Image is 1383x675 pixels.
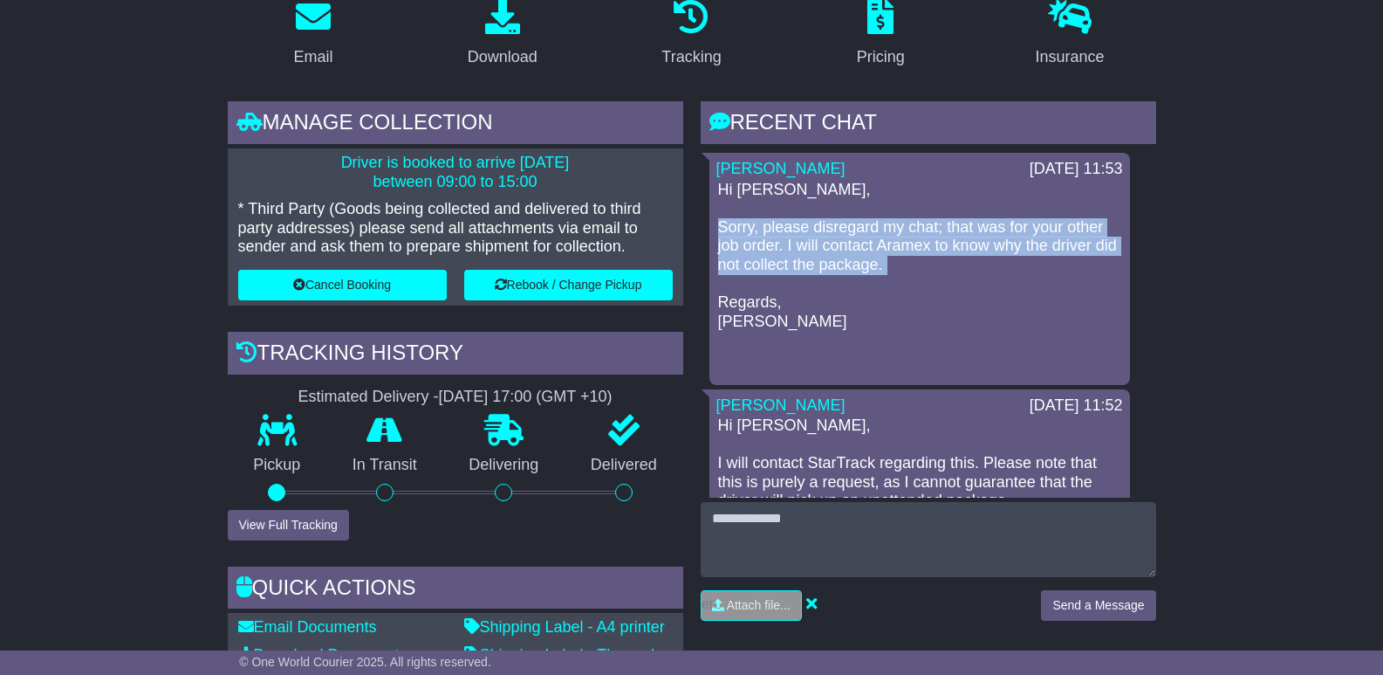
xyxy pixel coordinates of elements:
button: Rebook / Change Pickup [464,270,673,300]
div: [DATE] 17:00 (GMT +10) [439,388,613,407]
a: [PERSON_NAME] [716,160,846,177]
div: Tracking history [228,332,683,379]
p: In Transit [326,456,443,475]
p: Hi [PERSON_NAME], Sorry, please disregard my chat; that was for your other job order. I will cont... [718,181,1121,369]
button: Cancel Booking [238,270,447,300]
div: Insurance [1036,45,1105,69]
p: Pickup [228,456,327,475]
span: © One World Courier 2025. All rights reserved. [239,655,491,669]
p: Driver is booked to arrive [DATE] between 09:00 to 15:00 [238,154,673,191]
p: Hi [PERSON_NAME], I will contact StarTrack regarding this. Please note that this is purely a requ... [718,417,1121,568]
a: Download Documents [238,646,407,664]
div: Tracking [661,45,721,69]
div: RECENT CHAT [701,101,1156,148]
a: [PERSON_NAME] [716,396,846,414]
div: Email [293,45,332,69]
a: Shipping Label - A4 printer [464,618,665,636]
div: Pricing [857,45,905,69]
button: Send a Message [1041,590,1155,621]
div: [DATE] 11:52 [1030,396,1123,416]
p: Delivering [443,456,565,475]
a: Email Documents [238,618,377,636]
p: * Third Party (Goods being collected and delivered to third party addresses) please send all atta... [238,200,673,257]
div: [DATE] 11:53 [1030,160,1123,179]
button: View Full Tracking [228,510,349,541]
p: Delivered [565,456,683,475]
div: Quick Actions [228,567,683,614]
div: Manage collection [228,101,683,148]
div: Download [468,45,537,69]
div: Estimated Delivery - [228,388,683,407]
